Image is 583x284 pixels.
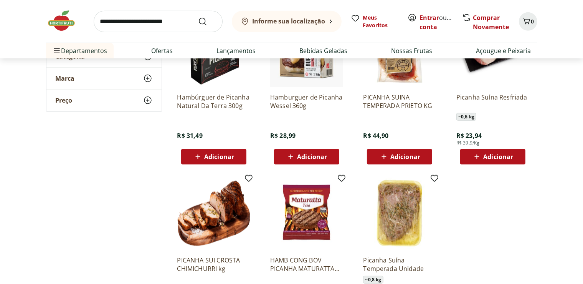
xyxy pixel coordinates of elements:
[46,89,162,111] button: Preço
[420,13,462,31] a: Criar conta
[363,276,383,284] span: ~ 0,8 kg
[270,93,343,110] a: Hamburguer de Picanha Wessel 360g
[460,149,525,164] button: Adicionar
[177,256,250,273] a: PICANHA SUI CROSTA CHIMICHURRI kg
[351,14,398,29] a: Meus Favoritos
[270,256,343,273] a: HAMB CONG BOV PICANHA MATURATTA 180G
[531,18,534,25] span: 0
[56,74,75,82] span: Marca
[363,14,398,29] span: Meus Favoritos
[198,17,216,26] button: Submit Search
[299,46,347,55] a: Bebidas Geladas
[420,13,454,32] span: ou
[473,13,509,31] a: Comprar Novamente
[177,131,203,140] span: R$ 31,49
[216,46,256,55] a: Lançamentos
[391,46,432,55] a: Nossas Frutas
[151,46,173,55] a: Ofertas
[519,12,537,31] button: Carrinho
[274,149,339,164] button: Adicionar
[363,256,436,273] a: Picanha Suína Temperada Unidade
[204,154,234,160] span: Adicionar
[456,93,529,110] a: Picanha Suína Resfriada
[253,17,325,25] b: Informe sua localização
[232,11,342,32] button: Informe sua localização
[363,131,388,140] span: R$ 44,90
[390,154,420,160] span: Adicionar
[367,149,432,164] button: Adicionar
[363,177,436,250] img: Picanha Suína Temperada Unidade
[456,131,482,140] span: R$ 23,94
[56,96,73,104] span: Preço
[177,93,250,110] a: Hambúrguer de Picanha Natural Da Terra 300g
[94,11,223,32] input: search
[177,177,250,250] img: PICANHA SUI CROSTA CHIMICHURRI kg
[456,140,480,146] span: R$ 39,9/Kg
[456,113,476,121] span: ~ 0,6 kg
[52,42,107,60] span: Departamentos
[270,177,343,250] img: HAMB CONG BOV PICANHA MATURATTA 180G
[297,154,327,160] span: Adicionar
[46,67,162,89] button: Marca
[363,93,436,110] a: PICANHA SUINA TEMPERADA PRIETO KG
[476,46,531,55] a: Açougue e Peixaria
[483,154,513,160] span: Adicionar
[270,131,296,140] span: R$ 28,99
[181,149,246,164] button: Adicionar
[52,42,61,60] button: Menu
[46,9,84,32] img: Hortifruti
[420,13,439,22] a: Entrar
